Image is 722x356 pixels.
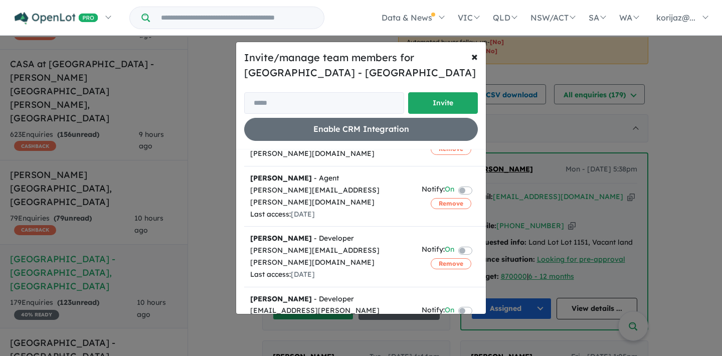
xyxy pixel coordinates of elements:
[250,293,410,305] div: - Developer
[244,50,478,80] h5: Invite/manage team members for [GEOGRAPHIC_DATA] - [GEOGRAPHIC_DATA]
[250,173,312,183] strong: [PERSON_NAME]
[291,270,315,279] span: [DATE]
[250,305,410,329] div: [EMAIL_ADDRESS][PERSON_NAME][DOMAIN_NAME]
[250,294,312,303] strong: [PERSON_NAME]
[250,269,410,281] div: Last access:
[445,244,454,257] span: On
[250,245,410,269] div: [PERSON_NAME][EMAIL_ADDRESS][PERSON_NAME][DOMAIN_NAME]
[471,49,478,64] span: ×
[422,184,454,197] div: Notify:
[250,209,410,221] div: Last access:
[431,143,471,154] button: Remove
[408,92,478,114] button: Invite
[250,185,410,209] div: [PERSON_NAME][EMAIL_ADDRESS][PERSON_NAME][DOMAIN_NAME]
[656,13,695,23] span: korijaz@...
[422,244,454,257] div: Notify:
[431,258,471,269] button: Remove
[291,210,315,219] span: [DATE]
[244,118,478,140] button: Enable CRM Integration
[445,184,454,197] span: On
[422,304,454,318] div: Notify:
[250,233,410,245] div: - Developer
[431,198,471,209] button: Remove
[250,234,312,243] strong: [PERSON_NAME]
[250,172,410,185] div: - Agent
[445,304,454,318] span: On
[152,7,322,29] input: Try estate name, suburb, builder or developer
[15,12,98,25] img: Openlot PRO Logo White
